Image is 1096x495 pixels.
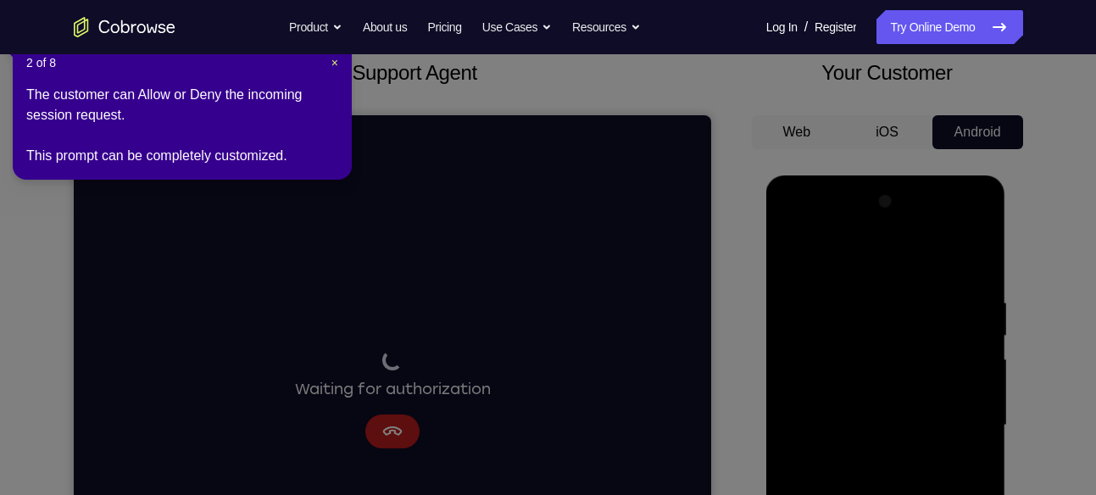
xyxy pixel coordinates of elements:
[331,54,338,71] button: Close Tour
[766,10,798,44] a: Log In
[292,299,346,333] button: Cancel
[572,10,641,44] button: Resources
[221,235,417,286] div: Waiting for authorization
[289,10,342,44] button: Product
[74,17,175,37] a: Go to the home page
[482,10,552,44] button: Use Cases
[876,10,1022,44] a: Try Online Demo
[363,10,407,44] a: About us
[26,54,56,71] span: 2 of 8
[331,56,338,70] span: ×
[427,10,461,44] a: Pricing
[804,17,808,37] span: /
[815,10,856,44] a: Register
[26,85,338,166] div: The customer can Allow or Deny the incoming session request. This prompt can be completely custom...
